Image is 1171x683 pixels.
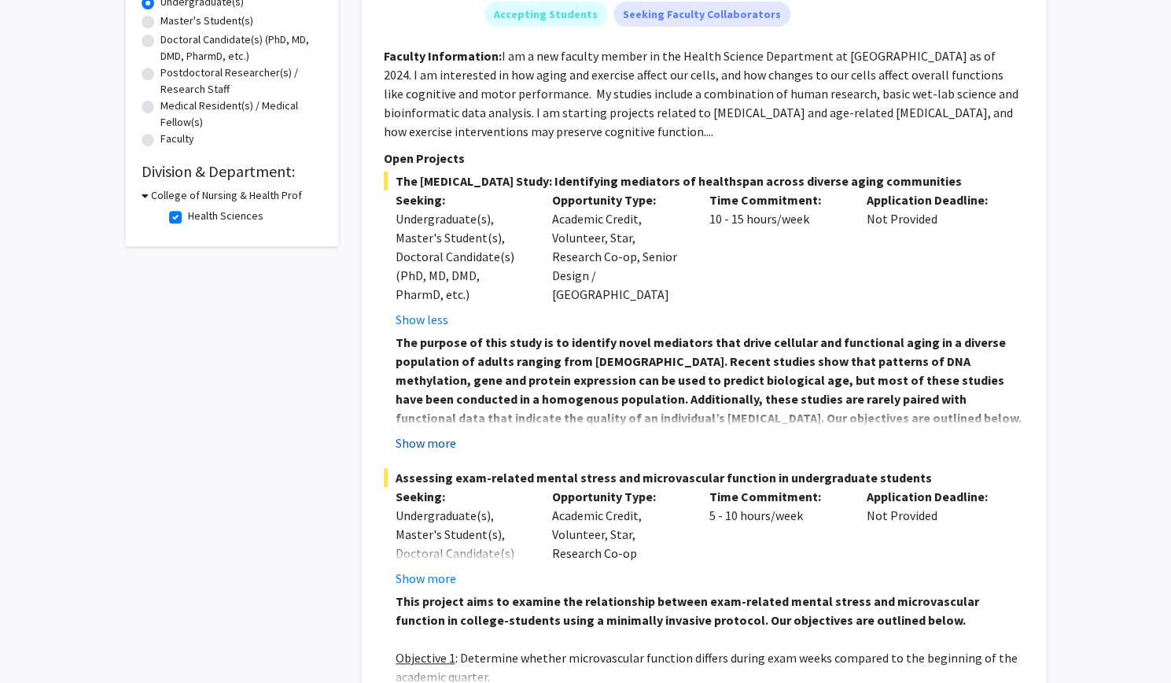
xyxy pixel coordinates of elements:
[396,190,529,209] p: Seeking:
[160,31,322,65] label: Doctoral Candidate(s) (PhD, MD, DMD, PharmD, etc.)
[540,487,698,588] div: Academic Credit, Volunteer, Star, Research Co-op
[160,98,322,131] label: Medical Resident(s) / Medical Fellow(s)
[384,48,1018,139] fg-read-more: I am a new faculty member in the Health Science Department at [GEOGRAPHIC_DATA] as of 2024. I am ...
[396,569,456,588] button: Show more
[188,208,263,224] label: Health Sciences
[396,593,979,628] strong: This project aims to examine the relationship between exam-related mental stress and microvascula...
[867,190,1000,209] p: Application Deadline:
[384,149,1024,168] p: Open Projects
[613,2,790,27] mat-chip: Seeking Faculty Collaborators
[160,13,253,29] label: Master's Student(s)
[698,487,855,588] div: 5 - 10 hours/week
[396,434,456,452] button: Show more
[396,506,529,600] div: Undergraduate(s), Master's Student(s), Doctoral Candidate(s) (PhD, MD, DMD, PharmD, etc.)
[867,487,1000,506] p: Application Deadline:
[384,48,502,64] b: Faculty Information:
[12,612,67,671] iframe: Chat
[855,487,1012,588] div: Not Provided
[855,190,1012,329] div: Not Provided
[160,65,322,98] label: Postdoctoral Researcher(s) / Research Staff
[384,172,1024,190] span: The [MEDICAL_DATA] Study: Identifying mediators of healthspan across diverse aging communities
[142,162,322,181] h2: Division & Department:
[396,487,529,506] p: Seeking:
[151,187,302,204] h3: College of Nursing & Health Prof
[552,487,686,506] p: Opportunity Type:
[698,190,855,329] div: 10 - 15 hours/week
[160,131,194,147] label: Faculty
[484,2,607,27] mat-chip: Accepting Students
[396,334,1022,426] strong: The purpose of this study is to identify novel mediators that drive cellular and functional aging...
[384,468,1024,487] span: Assessing exam-related mental stress and microvascular function in undergraduate students
[396,209,529,304] div: Undergraduate(s), Master's Student(s), Doctoral Candidate(s) (PhD, MD, DMD, PharmD, etc.)
[709,487,843,506] p: Time Commitment:
[396,650,455,666] u: Objective 1
[540,190,698,329] div: Academic Credit, Volunteer, Star, Research Co-op, Senior Design / [GEOGRAPHIC_DATA]
[709,190,843,209] p: Time Commitment:
[552,190,686,209] p: Opportunity Type:
[396,310,448,329] button: Show less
